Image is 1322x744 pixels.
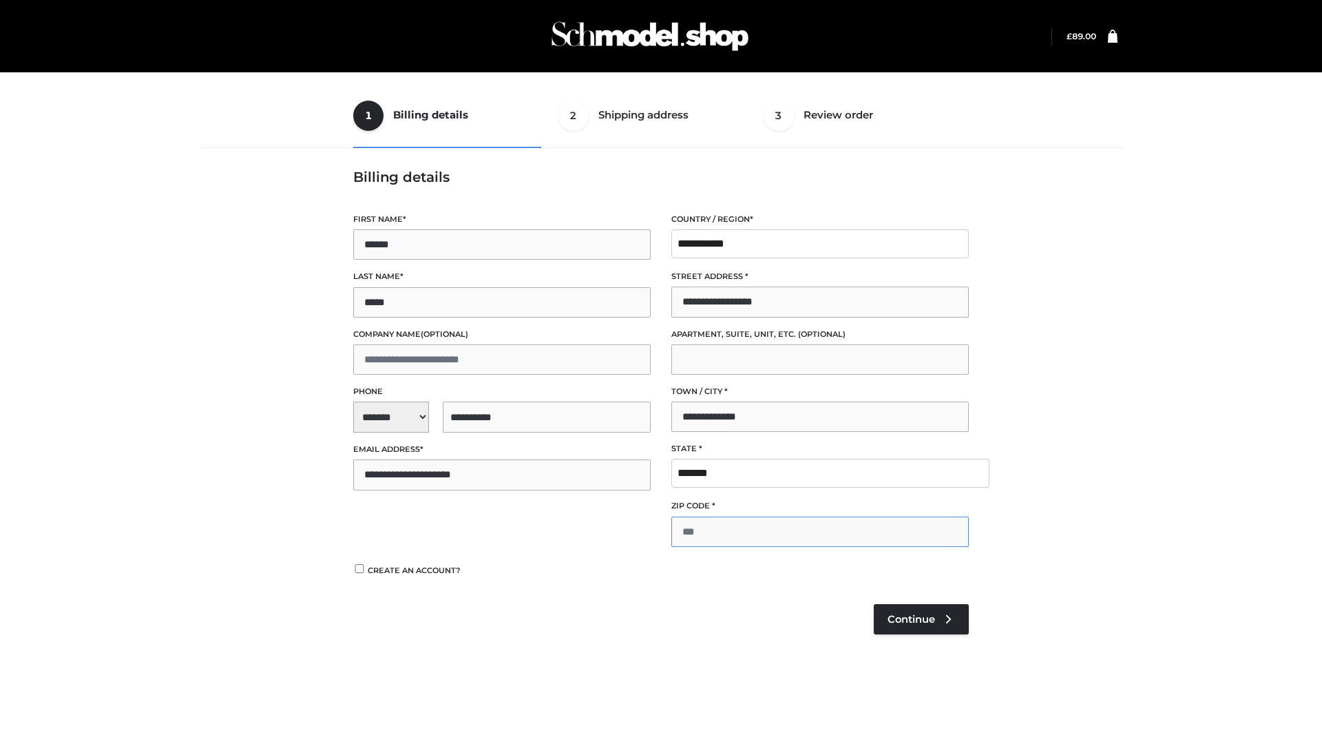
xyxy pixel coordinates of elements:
span: Create an account? [368,566,461,575]
label: Street address [671,270,969,283]
img: Schmodel Admin 964 [547,9,753,63]
span: (optional) [798,329,846,339]
label: State [671,442,969,455]
span: Continue [888,613,935,626]
h3: Billing details [353,169,969,185]
a: Continue [874,604,969,634]
label: Email address [353,443,651,456]
label: Town / City [671,385,969,398]
label: Phone [353,385,651,398]
label: Company name [353,328,651,341]
input: Create an account? [353,564,366,573]
span: £ [1067,31,1072,41]
label: First name [353,213,651,226]
label: Apartment, suite, unit, etc. [671,328,969,341]
span: (optional) [421,329,468,339]
a: £89.00 [1067,31,1096,41]
label: Country / Region [671,213,969,226]
label: Last name [353,270,651,283]
bdi: 89.00 [1067,31,1096,41]
label: ZIP Code [671,499,969,513]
